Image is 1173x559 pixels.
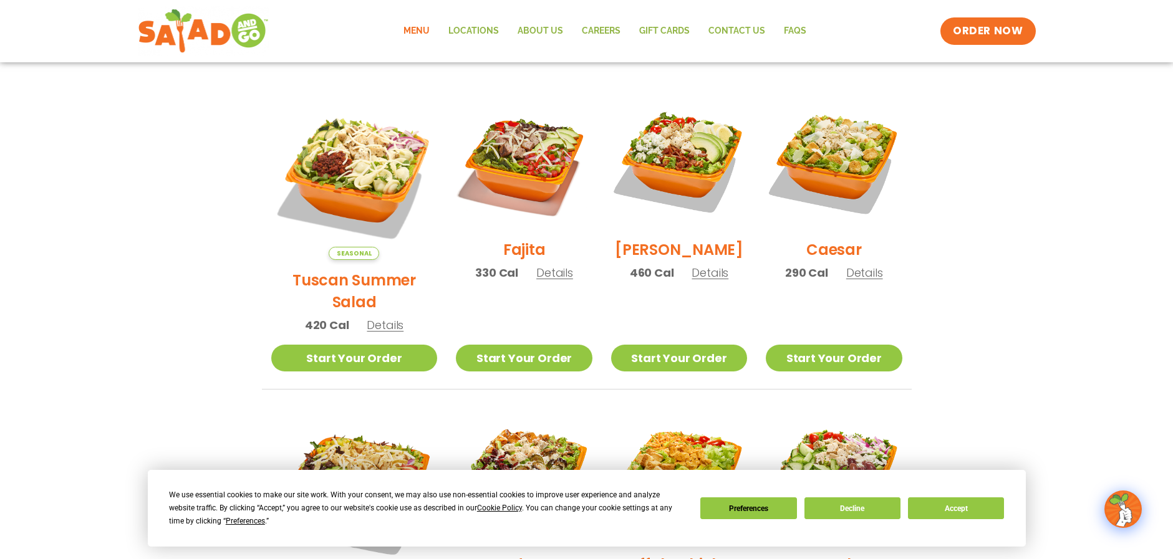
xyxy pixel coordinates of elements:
[766,345,902,371] a: Start Your Order
[611,345,747,371] a: Start Your Order
[226,517,265,525] span: Preferences
[785,264,828,281] span: 290 Cal
[908,497,1004,519] button: Accept
[394,17,439,45] a: Menu
[940,17,1035,45] a: ORDER NOW
[508,17,572,45] a: About Us
[630,17,699,45] a: GIFT CARDS
[503,239,546,260] h2: Fajita
[271,269,438,313] h2: Tuscan Summer Salad
[271,345,438,371] a: Start Your Order
[439,17,508,45] a: Locations
[572,17,630,45] a: Careers
[1106,492,1141,527] img: wpChatIcon
[305,317,349,333] span: 420 Cal
[138,6,269,56] img: new-SAG-logo-768×292
[456,93,592,229] img: Product photo for Fajita Salad
[630,264,674,281] span: 460 Cal
[329,247,379,260] span: Seasonal
[271,93,438,260] img: Product photo for Tuscan Summer Salad
[456,345,592,371] a: Start Your Order
[611,408,747,544] img: Product photo for Buffalo Chicken Salad
[700,497,796,519] button: Preferences
[394,17,816,45] nav: Menu
[766,408,902,544] img: Product photo for Greek Salad
[766,93,902,229] img: Product photo for Caesar Salad
[846,265,883,280] span: Details
[953,24,1023,39] span: ORDER NOW
[477,504,522,512] span: Cookie Policy
[611,93,747,229] img: Product photo for Cobb Salad
[169,489,685,528] div: We use essential cookies to make our site work. With your consent, we may also use non-essential ...
[456,408,592,544] img: Product photo for Roasted Autumn Salad
[692,265,728,280] span: Details
[775,17,816,45] a: FAQs
[475,264,518,281] span: 330 Cal
[804,497,900,519] button: Decline
[536,265,573,280] span: Details
[806,239,862,260] h2: Caesar
[367,317,403,333] span: Details
[615,239,743,260] h2: [PERSON_NAME]
[148,470,1026,547] div: Cookie Consent Prompt
[699,17,775,45] a: Contact Us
